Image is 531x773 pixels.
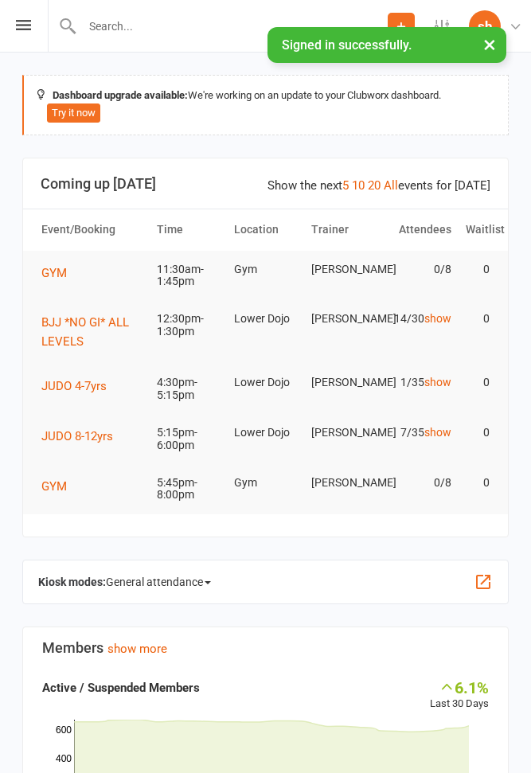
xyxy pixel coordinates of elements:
[381,414,459,451] td: 7/35
[304,209,381,250] th: Trainer
[227,251,304,288] td: Gym
[459,364,497,401] td: 0
[430,678,489,696] div: 6.1%
[459,464,497,502] td: 0
[342,178,349,193] a: 5
[227,364,304,401] td: Lower Dojo
[41,313,143,351] button: BJJ *NO GI* ALL LEVELS
[42,640,489,656] h3: Members
[304,414,381,451] td: [PERSON_NAME]
[106,569,211,595] span: General attendance
[227,209,304,250] th: Location
[150,251,227,301] td: 11:30am-1:45pm
[77,15,388,37] input: Search...
[41,176,490,192] h3: Coming up [DATE]
[227,414,304,451] td: Lower Dojo
[22,75,509,135] div: We're working on an update to your Clubworx dashboard.
[352,178,365,193] a: 10
[41,315,129,349] span: BJJ *NO GI* ALL LEVELS
[304,300,381,338] td: [PERSON_NAME]
[53,89,188,101] strong: Dashboard upgrade available:
[227,464,304,502] td: Gym
[41,264,78,283] button: GYM
[459,209,497,250] th: Waitlist
[42,681,200,695] strong: Active / Suspended Members
[107,642,167,656] a: show more
[304,251,381,288] td: [PERSON_NAME]
[150,364,227,414] td: 4:30pm-5:15pm
[41,429,113,443] span: JUDO 8-12yrs
[384,178,398,193] a: All
[368,178,381,193] a: 20
[150,209,227,250] th: Time
[459,300,497,338] td: 0
[41,377,118,396] button: JUDO 4-7yrs
[424,376,451,388] a: show
[381,209,459,250] th: Attendees
[381,364,459,401] td: 1/35
[150,300,227,350] td: 12:30pm-1:30pm
[41,479,67,494] span: GYM
[34,209,150,250] th: Event/Booking
[381,300,459,338] td: 14/30
[41,266,67,280] span: GYM
[41,379,107,393] span: JUDO 4-7yrs
[459,251,497,288] td: 0
[381,464,459,502] td: 0/8
[38,576,106,588] strong: Kiosk modes:
[227,300,304,338] td: Lower Dojo
[41,427,124,446] button: JUDO 8-12yrs
[424,426,451,439] a: show
[47,103,100,123] button: Try it now
[424,312,451,325] a: show
[430,678,489,712] div: Last 30 Days
[304,464,381,502] td: [PERSON_NAME]
[150,464,227,514] td: 5:45pm-8:00pm
[304,364,381,401] td: [PERSON_NAME]
[475,27,504,61] button: ×
[150,414,227,464] td: 5:15pm-6:00pm
[459,414,497,451] td: 0
[469,10,501,42] div: sh
[267,176,490,195] div: Show the next events for [DATE]
[282,37,412,53] span: Signed in successfully.
[381,251,459,288] td: 0/8
[41,477,78,496] button: GYM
